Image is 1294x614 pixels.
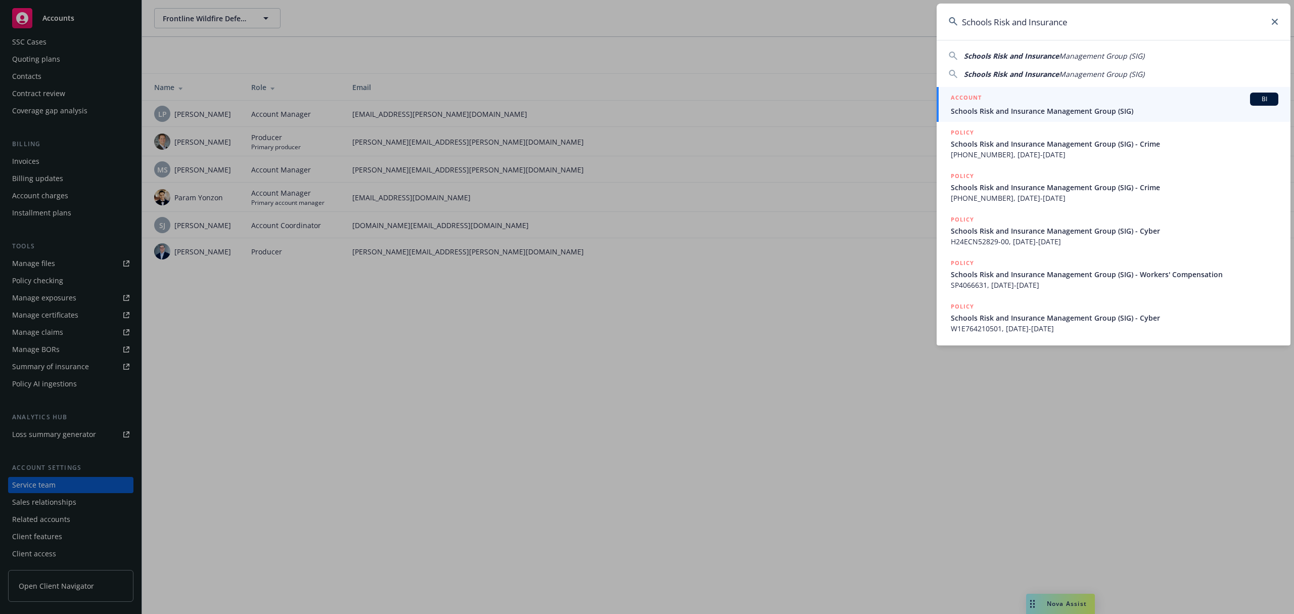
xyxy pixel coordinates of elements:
[951,301,974,312] h5: POLICY
[1254,95,1274,104] span: BI
[951,106,1278,116] span: Schools Risk and Insurance Management Group (SIG)
[951,93,982,105] h5: ACCOUNT
[937,87,1290,122] a: ACCOUNTBISchools Risk and Insurance Management Group (SIG)
[951,280,1278,290] span: SP4066631, [DATE]-[DATE]
[951,214,974,225] h5: POLICY
[1059,69,1144,79] span: Management Group (SIG)
[951,182,1278,193] span: Schools Risk and Insurance Management Group (SIG) - Crime
[951,236,1278,247] span: H24ECN52829-00, [DATE]-[DATE]
[951,269,1278,280] span: Schools Risk and Insurance Management Group (SIG) - Workers' Compensation
[951,139,1278,149] span: Schools Risk and Insurance Management Group (SIG) - Crime
[951,323,1278,334] span: W1E764210501, [DATE]-[DATE]
[951,127,974,138] h5: POLICY
[937,122,1290,165] a: POLICYSchools Risk and Insurance Management Group (SIG) - Crime[PHONE_NUMBER], [DATE]-[DATE]
[964,51,1059,61] span: Schools Risk and Insurance
[951,171,974,181] h5: POLICY
[937,252,1290,296] a: POLICYSchools Risk and Insurance Management Group (SIG) - Workers' CompensationSP4066631, [DATE]-...
[951,149,1278,160] span: [PHONE_NUMBER], [DATE]-[DATE]
[937,209,1290,252] a: POLICYSchools Risk and Insurance Management Group (SIG) - CyberH24ECN52829-00, [DATE]-[DATE]
[951,258,974,268] h5: POLICY
[964,69,1059,79] span: Schools Risk and Insurance
[937,4,1290,40] input: Search...
[937,165,1290,209] a: POLICYSchools Risk and Insurance Management Group (SIG) - Crime[PHONE_NUMBER], [DATE]-[DATE]
[951,313,1278,323] span: Schools Risk and Insurance Management Group (SIG) - Cyber
[937,296,1290,339] a: POLICYSchools Risk and Insurance Management Group (SIG) - CyberW1E764210501, [DATE]-[DATE]
[951,193,1278,203] span: [PHONE_NUMBER], [DATE]-[DATE]
[1059,51,1144,61] span: Management Group (SIG)
[951,226,1278,236] span: Schools Risk and Insurance Management Group (SIG) - Cyber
